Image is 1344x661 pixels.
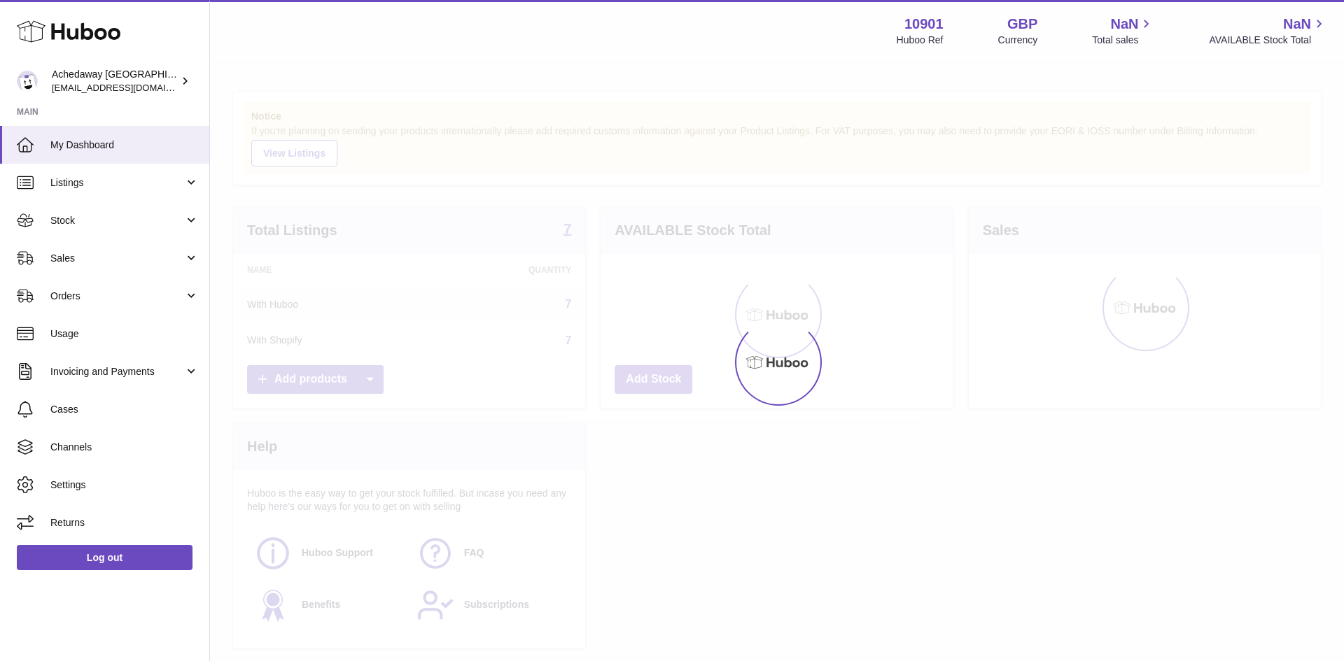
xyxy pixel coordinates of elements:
strong: GBP [1007,15,1037,34]
span: AVAILABLE Stock Total [1209,34,1327,47]
span: Orders [50,290,184,303]
a: NaN Total sales [1092,15,1154,47]
a: Log out [17,545,192,570]
span: Returns [50,516,199,529]
div: Huboo Ref [897,34,944,47]
span: [EMAIL_ADDRESS][DOMAIN_NAME] [52,82,206,93]
span: Invoicing and Payments [50,365,184,378]
strong: 10901 [904,15,944,34]
span: Channels [50,441,199,454]
span: Settings [50,478,199,492]
span: Sales [50,252,184,265]
span: Listings [50,176,184,190]
img: admin@newpb.co.uk [17,71,38,92]
div: Achedaway [GEOGRAPHIC_DATA] [52,68,178,94]
a: NaN AVAILABLE Stock Total [1209,15,1327,47]
span: My Dashboard [50,138,199,152]
span: NaN [1110,15,1138,34]
span: Total sales [1092,34,1154,47]
div: Currency [998,34,1038,47]
span: Cases [50,403,199,416]
span: NaN [1283,15,1311,34]
span: Stock [50,214,184,227]
span: Usage [50,327,199,341]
